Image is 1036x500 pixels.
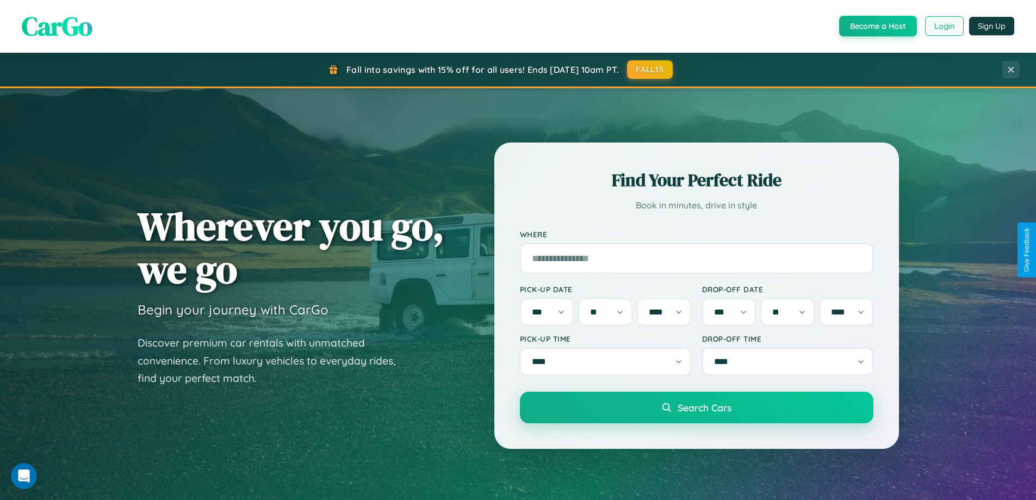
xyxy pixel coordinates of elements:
h3: Begin your journey with CarGo [138,301,328,318]
div: Give Feedback [1023,228,1031,272]
span: Search Cars [678,402,731,413]
p: Discover premium car rentals with unmatched convenience. From luxury vehicles to everyday rides, ... [138,334,410,387]
label: Drop-off Date [702,285,873,294]
label: Where [520,230,873,239]
button: Search Cars [520,392,873,423]
p: Book in minutes, drive in style [520,197,873,213]
label: Pick-up Time [520,334,691,343]
label: Drop-off Time [702,334,873,343]
button: FALL15 [627,60,673,79]
button: Login [925,16,964,36]
button: Become a Host [839,16,917,36]
h1: Wherever you go, we go [138,205,444,291]
h2: Find Your Perfect Ride [520,168,873,192]
span: Fall into savings with 15% off for all users! Ends [DATE] 10am PT. [346,64,619,75]
span: CarGo [22,8,92,44]
button: Sign Up [969,17,1014,35]
label: Pick-up Date [520,285,691,294]
iframe: Intercom live chat [11,463,37,489]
